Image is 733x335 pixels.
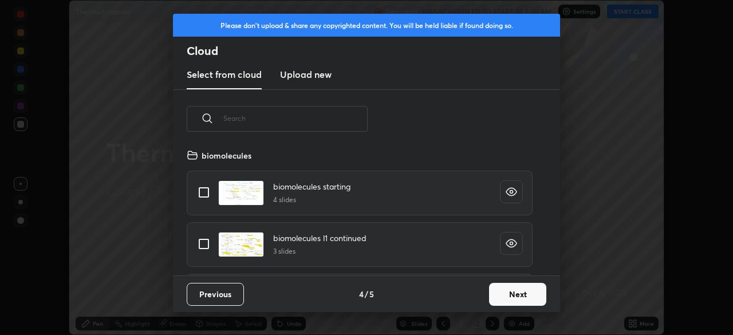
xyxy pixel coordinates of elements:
h4: / [365,288,368,300]
h5: 3 slides [273,246,366,257]
div: grid [173,145,546,275]
h5: 4 slides [273,195,350,205]
h3: Select from cloud [187,68,262,81]
img: 1695917182C38V8D.pdf [218,232,264,257]
h4: biomolecules starting [273,180,350,192]
h2: Cloud [187,44,560,58]
h4: 4 [359,288,364,300]
img: 1695917160YCTFGQ.pdf [218,180,264,206]
button: Next [489,283,546,306]
h4: biomolecules l1 continued [273,232,366,244]
h3: Upload new [280,68,332,81]
h4: biomolecules [202,149,251,161]
div: Please don't upload & share any copyrighted content. You will be held liable if found doing so. [173,14,560,37]
h4: 5 [369,288,374,300]
input: Search [223,94,368,143]
button: Previous [187,283,244,306]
